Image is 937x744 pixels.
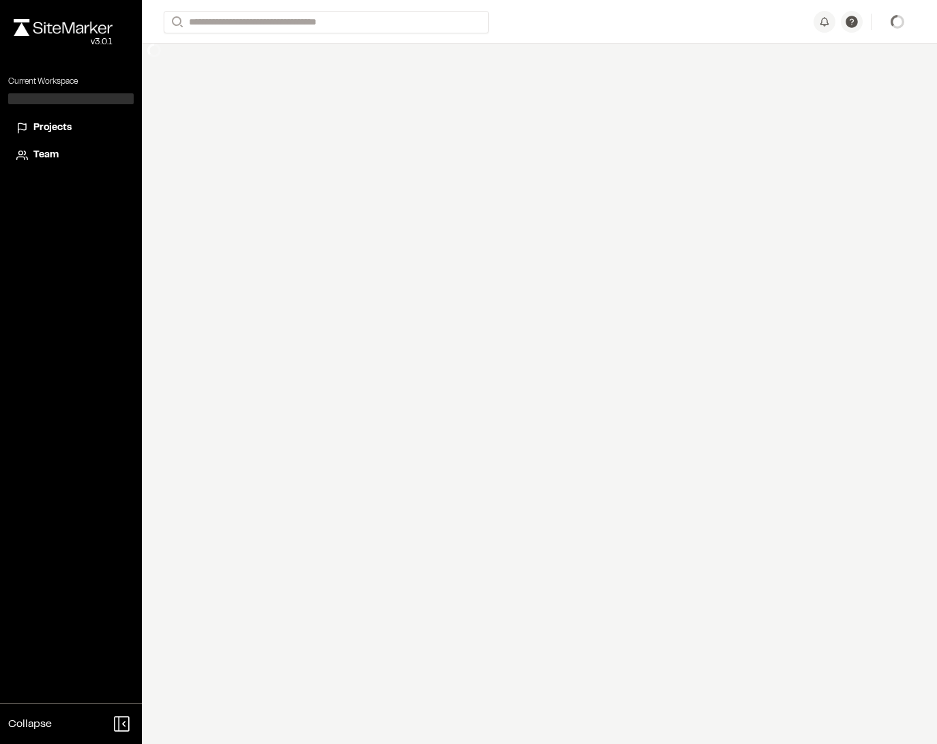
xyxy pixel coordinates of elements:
[8,716,52,732] span: Collapse
[16,121,125,136] a: Projects
[8,76,134,88] p: Current Workspace
[14,36,113,48] div: Oh geez...please don't...
[16,148,125,163] a: Team
[164,11,188,33] button: Search
[33,121,72,136] span: Projects
[33,148,59,163] span: Team
[14,19,113,36] img: rebrand.png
